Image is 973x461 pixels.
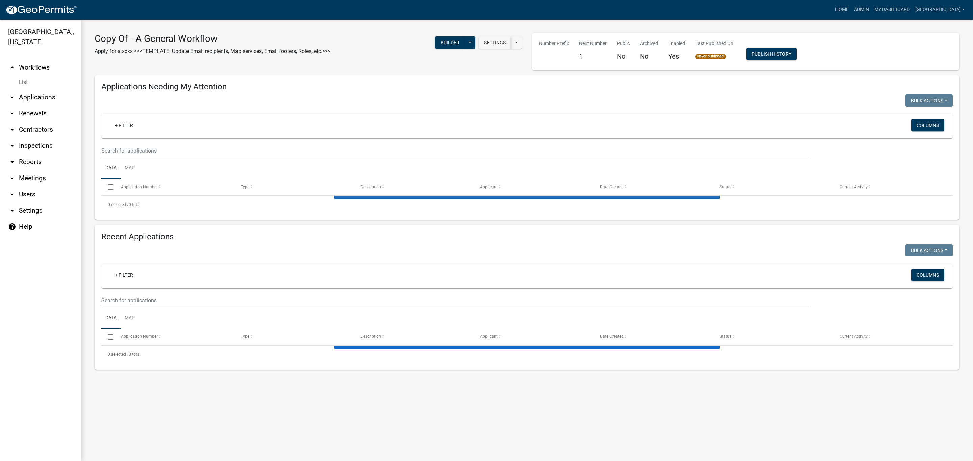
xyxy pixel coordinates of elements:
button: Settings [479,36,511,49]
span: Type [241,185,249,189]
button: Columns [911,269,944,281]
i: arrow_drop_down [8,207,16,215]
button: Builder [435,36,465,49]
datatable-header-cell: Date Created [593,179,713,195]
span: Description [360,185,381,189]
datatable-header-cell: Status [713,179,833,195]
span: Current Activity [840,185,868,189]
i: arrow_drop_down [8,190,16,198]
div: 0 total [101,196,953,213]
h5: No [640,52,658,60]
h4: Applications Needing My Attention [101,82,953,92]
a: Admin [851,3,872,16]
i: arrow_drop_down [8,126,16,134]
a: Map [121,307,139,329]
datatable-header-cell: Description [354,329,474,345]
h3: Copy Of - A General Workflow [95,33,330,45]
span: Description [360,334,381,339]
h5: No [617,52,630,60]
a: [GEOGRAPHIC_DATA] [913,3,968,16]
datatable-header-cell: Applicant [474,179,594,195]
i: arrow_drop_down [8,158,16,166]
div: 0 total [101,346,953,363]
datatable-header-cell: Applicant [474,329,594,345]
a: Data [101,158,121,179]
a: My Dashboard [872,3,913,16]
wm-modal-confirm: Workflow Publish History [746,52,797,57]
button: Bulk Actions [905,94,953,107]
i: arrow_drop_up [8,63,16,72]
button: Columns [911,119,944,131]
input: Search for applications [101,144,809,158]
i: arrow_drop_down [8,93,16,101]
i: arrow_drop_down [8,109,16,117]
p: Last Published On [695,40,733,47]
span: Current Activity [840,334,868,339]
a: + Filter [109,119,139,131]
button: Bulk Actions [905,244,953,256]
datatable-header-cell: Application Number [114,329,234,345]
p: Number Prefix [539,40,569,47]
datatable-header-cell: Type [234,179,354,195]
datatable-header-cell: Type [234,329,354,345]
span: Application Number [121,334,158,339]
span: Application Number [121,185,158,189]
a: Data [101,307,121,329]
h4: Recent Applications [101,232,953,242]
span: Status [720,185,731,189]
span: 0 selected / [108,202,129,207]
datatable-header-cell: Status [713,329,833,345]
p: Enabled [668,40,685,47]
datatable-header-cell: Current Activity [833,179,953,195]
p: Apply for a xxxx <<<TEMPLATE: Update Email recipients, Map services, Email footers, Roles, etc.>>> [95,47,330,55]
datatable-header-cell: Application Number [114,179,234,195]
datatable-header-cell: Description [354,179,474,195]
span: Applicant [480,185,498,189]
datatable-header-cell: Select [101,329,114,345]
i: arrow_drop_down [8,142,16,150]
input: Search for applications [101,294,809,307]
h5: 1 [579,52,607,60]
i: help [8,223,16,231]
a: Map [121,158,139,179]
p: Public [617,40,630,47]
a: Home [832,3,851,16]
span: Applicant [480,334,498,339]
i: arrow_drop_down [8,174,16,182]
span: 0 selected / [108,352,129,357]
a: + Filter [109,269,139,281]
button: Publish History [746,48,797,60]
datatable-header-cell: Select [101,179,114,195]
span: Never published [695,54,726,59]
p: Next Number [579,40,607,47]
span: Date Created [600,334,624,339]
span: Type [241,334,249,339]
span: Status [720,334,731,339]
span: Date Created [600,185,624,189]
datatable-header-cell: Current Activity [833,329,953,345]
p: Archived [640,40,658,47]
h5: Yes [668,52,685,60]
datatable-header-cell: Date Created [593,329,713,345]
